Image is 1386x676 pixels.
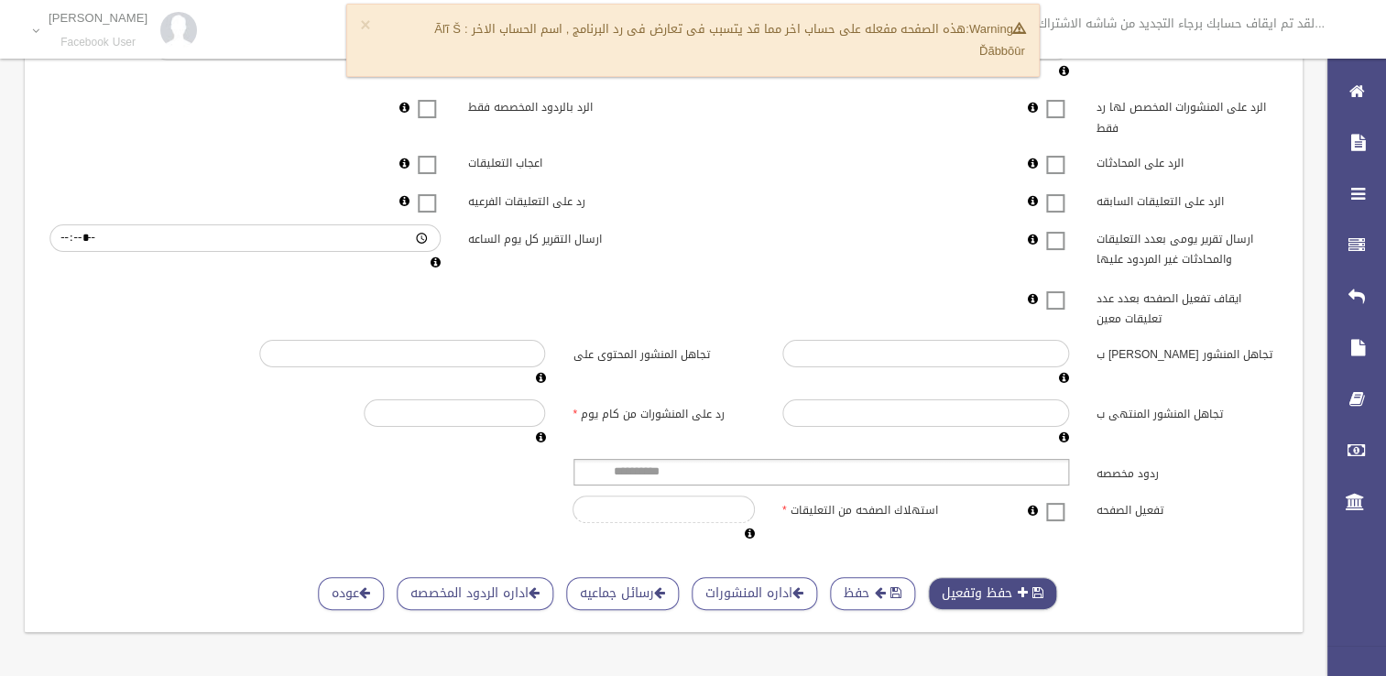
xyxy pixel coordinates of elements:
[49,36,147,49] small: Facebook User
[160,12,197,49] img: 84628273_176159830277856_972693363922829312_n.jpg
[454,93,664,118] label: الرد بالردود المخصصه فقط
[1083,496,1293,521] label: تفعيل الصفحه
[49,11,147,25] p: [PERSON_NAME]
[1083,186,1293,212] label: الرد على التعليقات السابقه
[1083,399,1293,425] label: تجاهل المنشور المنتهى ب
[318,577,384,611] a: عوده
[360,16,370,35] button: ×
[1083,93,1293,138] label: الرد على المنشورات المخصص لها رد فقط
[966,17,1025,40] strong: Warning:
[1083,224,1293,270] label: ارسال تقرير يومى بعدد التعليقات والمحادثات غير المردود عليها
[346,4,1040,77] div: هذه الصفحه مفعله على حساب اخر مما قد يتسبب فى تعارض فى رد البرنامج , اسم الحساب الاخر : Ãľĩ Š Ďãb...
[769,496,978,521] label: استهلاك الصفحه من التعليقات
[566,577,679,611] a: رسائل جماعيه
[559,399,769,425] label: رد على المنشورات من كام يوم
[1083,340,1293,365] label: تجاهل المنشور [PERSON_NAME] ب
[454,186,664,212] label: رد على التعليقات الفرعيه
[1083,284,1293,330] label: ايقاف تفعيل الصفحه بعدد عدد تعليقات معين
[1083,148,1293,174] label: الرد على المحادثات
[454,148,664,174] label: اعجاب التعليقات
[1083,459,1293,485] label: ردود مخصصه
[454,224,664,250] label: ارسال التقرير كل يوم الساعه
[397,577,553,611] a: اداره الردود المخصصه
[928,577,1057,611] button: حفظ وتفعيل
[830,577,915,611] button: حفظ
[559,340,769,365] label: تجاهل المنشور المحتوى على
[692,577,817,611] a: اداره المنشورات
